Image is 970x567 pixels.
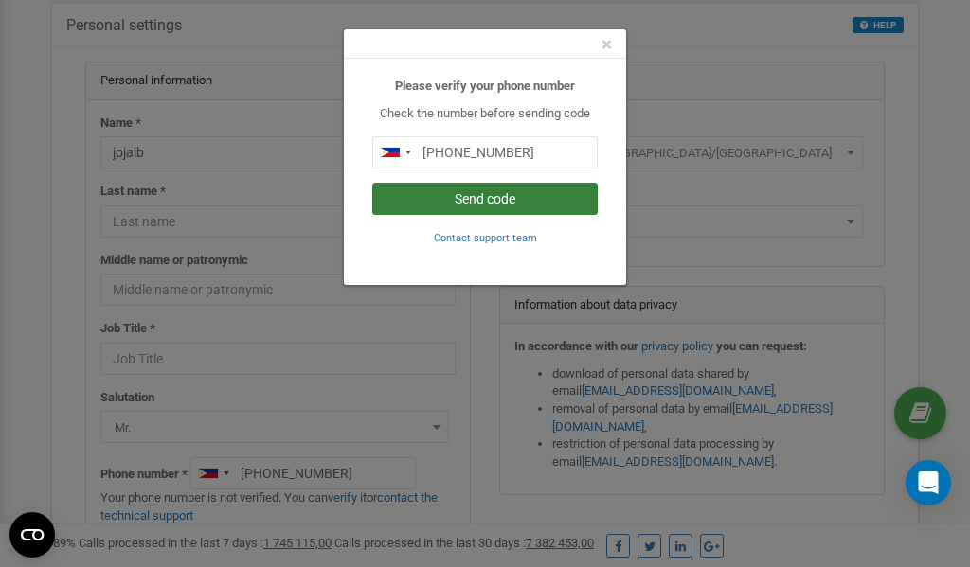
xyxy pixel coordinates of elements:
[372,183,598,215] button: Send code
[434,230,537,244] a: Contact support team
[372,136,598,168] input: 0905 123 4567
[602,35,612,55] button: Close
[395,79,575,93] b: Please verify your phone number
[434,232,537,244] small: Contact support team
[602,33,612,56] span: ×
[906,460,951,505] div: Open Intercom Messenger
[373,137,417,168] div: Telephone country code
[9,512,55,558] button: Open CMP widget
[372,105,598,123] p: Check the number before sending code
